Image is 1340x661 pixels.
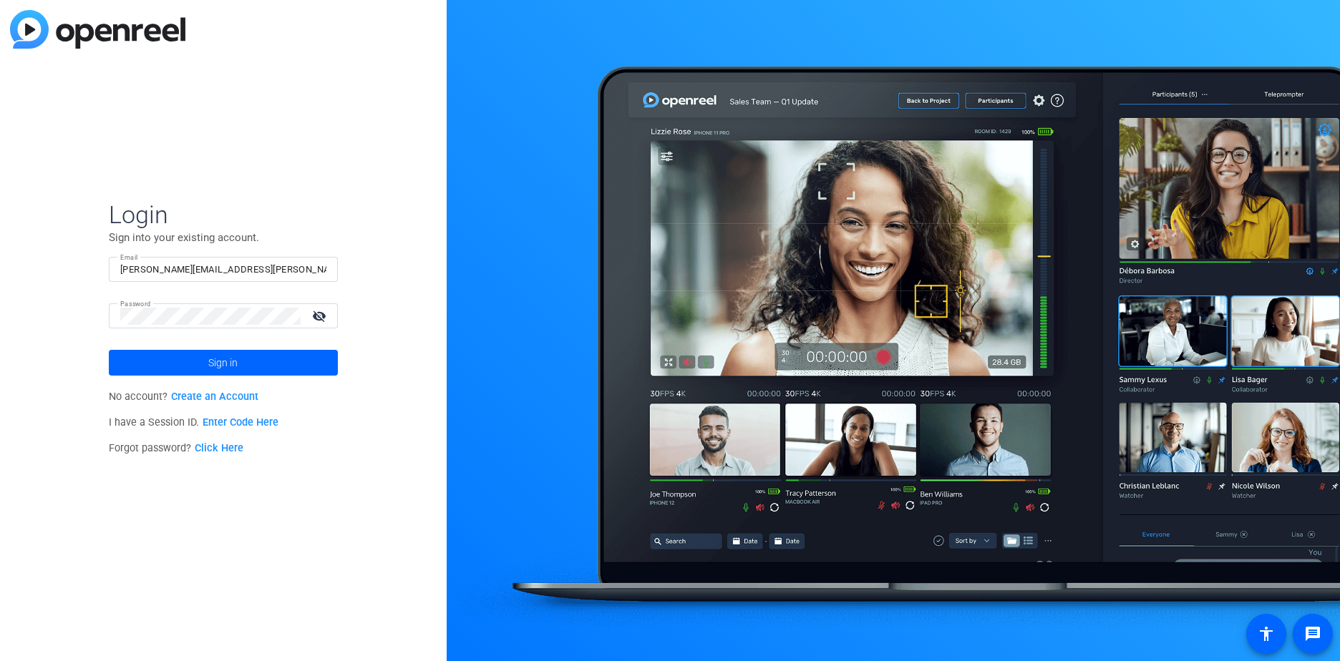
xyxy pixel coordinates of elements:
[109,391,258,403] span: No account?
[1304,625,1321,642] mat-icon: message
[109,200,338,230] span: Login
[120,253,138,261] mat-label: Email
[203,416,278,429] a: Enter Code Here
[109,350,338,376] button: Sign in
[304,305,338,326] mat-icon: visibility_off
[195,442,243,454] a: Click Here
[120,261,326,278] input: Enter Email Address
[109,416,278,429] span: I have a Session ID.
[1258,625,1275,642] mat-icon: accessibility
[171,391,258,403] a: Create an Account
[109,442,243,454] span: Forgot password?
[109,230,338,245] p: Sign into your existing account.
[10,10,185,49] img: blue-gradient.svg
[120,300,151,308] mat-label: Password
[208,345,238,381] span: Sign in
